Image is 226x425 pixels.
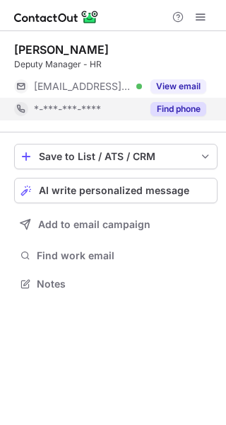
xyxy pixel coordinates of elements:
span: AI write personalized message [39,185,189,196]
button: Reveal Button [150,79,206,93]
img: ContactOut v5.3.10 [14,8,99,25]
button: Reveal Button [150,102,206,116]
span: [EMAIL_ADDRESS][DOMAIN_NAME] [34,80,131,93]
button: Find work email [14,246,218,266]
div: [PERSON_NAME] [14,42,109,57]
span: Find work email [37,249,212,262]
button: AI write personalized message [14,178,218,203]
button: save-profile-one-click [14,144,218,169]
span: Notes [37,278,212,290]
div: Deputy Manager - HR [14,58,218,71]
span: Add to email campaign [38,219,150,230]
button: Add to email campaign [14,212,218,237]
div: Save to List / ATS / CRM [39,151,193,162]
button: Notes [14,274,218,294]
